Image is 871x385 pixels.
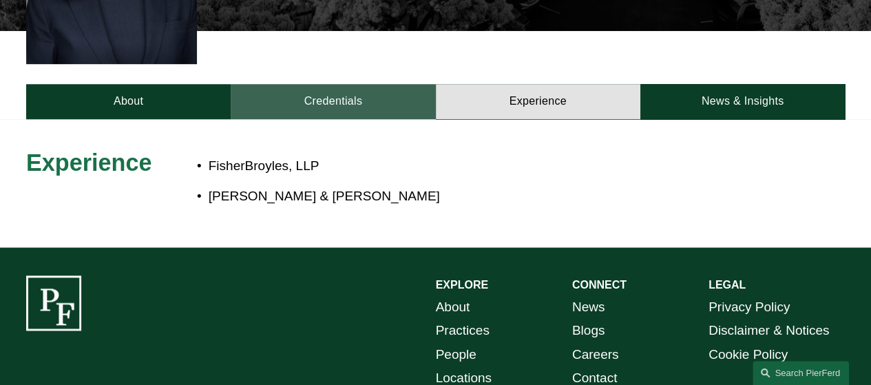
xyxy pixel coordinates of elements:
[209,154,743,178] p: FisherBroyles, LLP
[436,343,476,366] a: People
[572,295,605,319] a: News
[753,361,849,385] a: Search this site
[709,295,790,319] a: Privacy Policy
[209,185,743,208] p: [PERSON_NAME] & [PERSON_NAME]
[572,343,619,366] a: Careers
[436,84,640,119] a: Experience
[231,84,435,119] a: Credentials
[436,319,490,342] a: Practices
[709,319,829,342] a: Disclaimer & Notices
[26,149,152,176] span: Experience
[436,279,488,291] strong: EXPLORE
[572,319,605,342] a: Blogs
[26,84,231,119] a: About
[436,295,470,319] a: About
[640,84,845,119] a: News & Insights
[709,343,788,366] a: Cookie Policy
[572,279,627,291] strong: CONNECT
[709,279,746,291] strong: LEGAL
